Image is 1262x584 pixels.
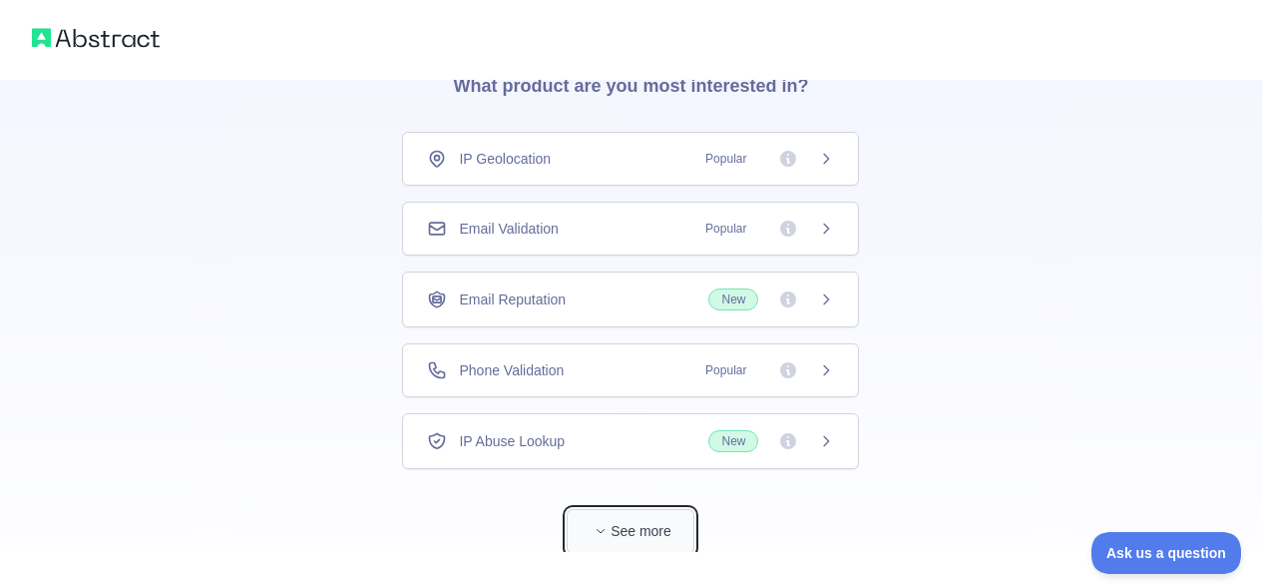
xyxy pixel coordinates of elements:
[421,32,840,132] h3: What product are you most interested in?
[693,149,758,169] span: Popular
[32,24,160,52] img: Abstract logo
[459,219,558,239] span: Email Validation
[708,289,758,310] span: New
[459,431,565,451] span: IP Abuse Lookup
[1091,532,1242,574] iframe: Toggle Customer Support
[693,219,758,239] span: Popular
[459,149,551,169] span: IP Geolocation
[459,290,566,309] span: Email Reputation
[459,360,564,380] span: Phone Validation
[567,509,694,554] button: See more
[693,360,758,380] span: Popular
[708,430,758,452] span: New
